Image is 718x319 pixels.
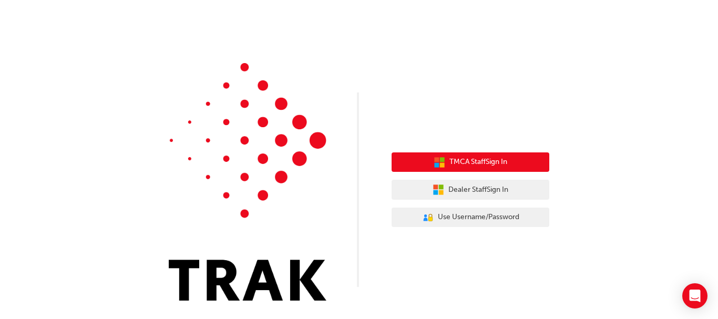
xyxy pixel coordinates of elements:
[392,180,549,200] button: Dealer StaffSign In
[449,156,507,168] span: TMCA Staff Sign In
[169,63,326,301] img: Trak
[438,211,519,223] span: Use Username/Password
[392,208,549,228] button: Use Username/Password
[682,283,707,308] div: Open Intercom Messenger
[448,184,508,196] span: Dealer Staff Sign In
[392,152,549,172] button: TMCA StaffSign In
